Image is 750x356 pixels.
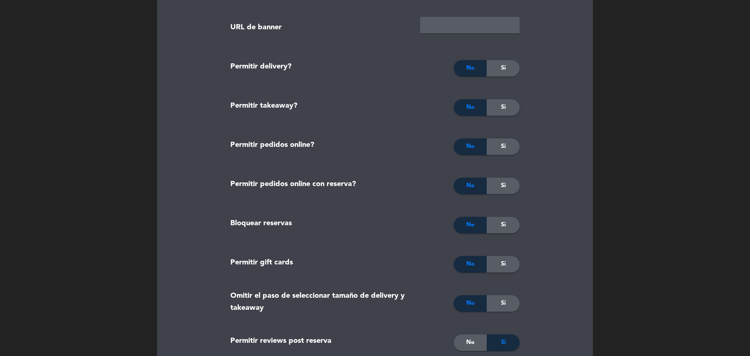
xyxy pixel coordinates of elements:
[466,220,475,230] span: No
[230,257,293,269] label: Permitir gift cards
[466,298,475,308] span: No
[466,181,475,190] span: No
[230,22,282,34] label: URL de banner
[501,220,506,230] span: Si
[466,63,475,73] span: No
[501,298,506,308] span: Si
[230,335,331,347] label: Permitir reviews post reserva
[466,142,475,151] span: No
[466,103,475,112] span: No
[501,103,506,112] span: Si
[501,181,506,190] span: Si
[230,218,292,230] label: Bloquear reservas
[230,178,356,190] label: Permitir pedidos online con reserva?
[501,338,506,347] span: Si
[230,61,292,73] label: Permitir delivery?
[466,338,475,347] span: No
[230,100,297,112] label: Permitir takeaway?
[501,142,506,151] span: Si
[466,259,475,269] span: No
[501,259,506,269] span: Si
[230,139,314,151] label: Permitir pedidos online?
[501,63,506,73] span: Si
[230,290,416,314] label: Omitir el paso de seleccionar tamaño de delivery y takeaway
